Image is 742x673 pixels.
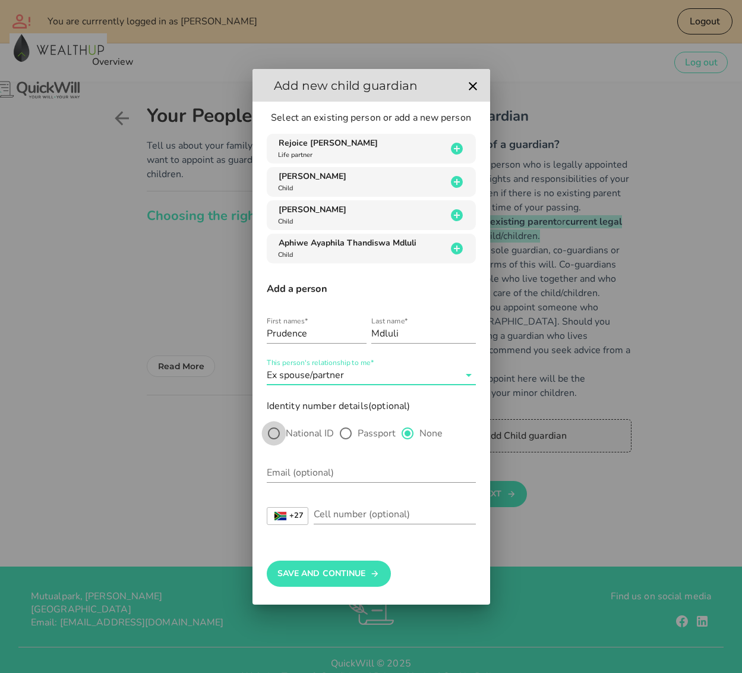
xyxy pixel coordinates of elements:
span: Life partner [278,150,312,159]
label: None [419,427,443,439]
span: [PERSON_NAME] [279,171,346,182]
p: Select an existing person or add a new person [267,111,476,124]
h2: Add new child guardian [262,76,462,95]
label: Last name* [371,317,408,326]
label: First names* [267,317,308,326]
label: National ID [286,427,334,439]
button: Save And Continue [267,561,391,587]
label: Passport [358,427,396,439]
span: [PERSON_NAME] [279,204,346,215]
button: [PERSON_NAME] Child [267,200,476,230]
label: This person's relationship to me* [267,358,374,367]
div: Ex spouse/partner [267,370,344,380]
span: Child [278,217,293,226]
strong: +27 [289,512,304,520]
span: Child [278,250,293,259]
span: Child [278,184,293,193]
div: This person's relationship to me*Ex spouse/partner [267,366,476,385]
span: Aphiwe Ayaphila Thandiswa Mdluli [279,237,416,249]
button: [PERSON_NAME] Child [267,167,476,197]
span: Rejoice [PERSON_NAME] [279,137,378,149]
button: Rejoice [PERSON_NAME] Life partner [267,134,476,163]
label: Identity number details(optional) [267,398,411,414]
h3: Add a person [267,282,476,295]
button: Aphiwe Ayaphila Thandiswa Mdluli Child [267,234,476,263]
